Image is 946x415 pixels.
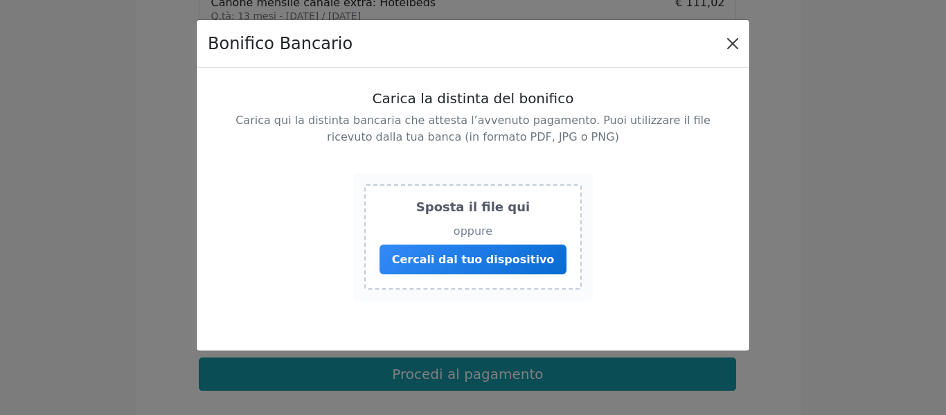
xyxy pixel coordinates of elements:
span: Sposta il file qui [416,200,530,214]
span: Cercali dal tuo dispositivo [392,253,555,266]
p: oppure [380,224,567,238]
h5: Carica la distinta del bonifico [224,90,722,107]
button: Close [722,33,744,55]
h4: Bonifico Bancario [208,31,352,56]
span: Carica qui la distinta bancaria che attesta l’avvenuto pagamento. Puoi utilizzare il file ricevut... [235,114,711,143]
